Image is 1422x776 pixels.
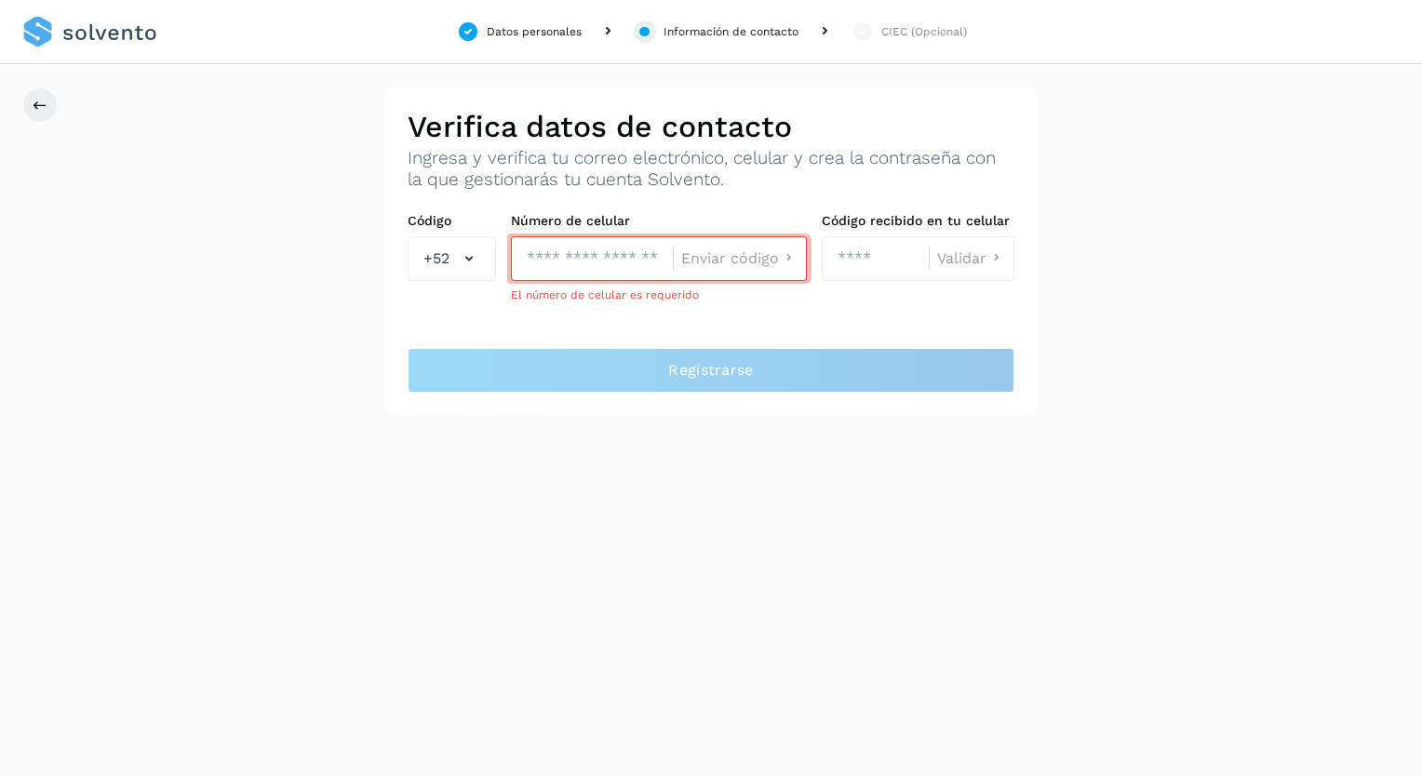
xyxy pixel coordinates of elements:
h2: Verifica datos de contacto [408,109,1014,144]
span: El número de celular es requerido [511,288,699,301]
button: Registrarse [408,348,1014,393]
button: Enviar código [681,248,798,268]
span: +52 [423,248,449,270]
span: Validar [937,251,986,266]
label: Código recibido en tu celular [822,213,1014,229]
button: Validar [937,248,1006,268]
span: Registrarse [668,360,753,381]
div: CIEC (Opcional) [881,23,967,40]
span: Enviar código [681,251,779,266]
div: Información de contacto [664,23,798,40]
p: Ingresa y verifica tu correo electrónico, celular y crea la contraseña con la que gestionarás tu ... [408,148,1014,191]
div: Datos personales [487,23,582,40]
label: Número de celular [511,213,807,229]
label: Código [408,213,496,229]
